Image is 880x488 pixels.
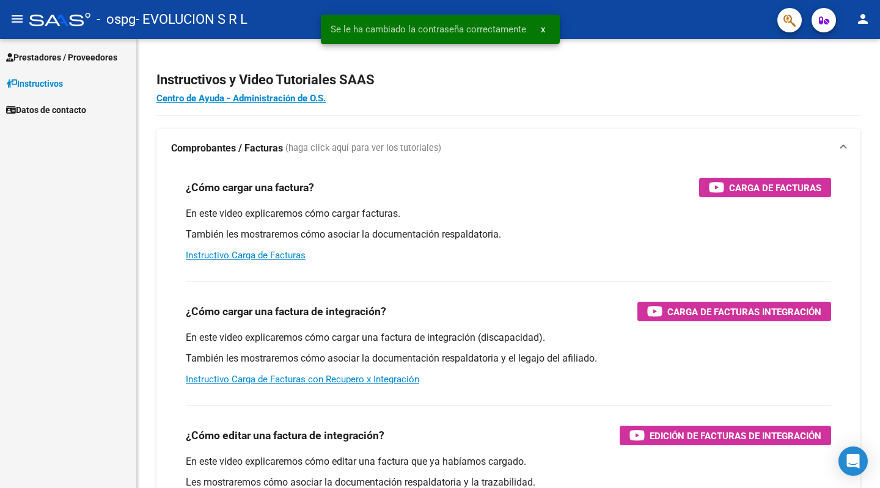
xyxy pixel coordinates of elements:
[97,6,136,33] span: - ospg
[10,12,24,26] mat-icon: menu
[6,103,86,117] span: Datos de contacto
[531,18,555,40] button: x
[186,250,306,261] a: Instructivo Carga de Facturas
[6,51,117,64] span: Prestadores / Proveedores
[285,142,441,155] span: (haga click aquí para ver los tutoriales)
[186,352,831,365] p: También les mostraremos cómo asociar la documentación respaldatoria y el legajo del afiliado.
[620,426,831,445] button: Edición de Facturas de integración
[186,228,831,241] p: También les mostraremos cómo asociar la documentación respaldatoria.
[699,178,831,197] button: Carga de Facturas
[186,207,831,220] p: En este video explicaremos cómo cargar facturas.
[729,180,821,195] span: Carga de Facturas
[171,142,283,155] strong: Comprobantes / Facturas
[186,374,419,385] a: Instructivo Carga de Facturas con Recupero x Integración
[6,77,63,90] span: Instructivos
[156,129,860,168] mat-expansion-panel-header: Comprobantes / Facturas (haga click aquí para ver los tutoriales)
[637,302,831,321] button: Carga de Facturas Integración
[136,6,248,33] span: - EVOLUCION S R L
[186,331,831,344] p: En este video explicaremos cómo cargar una factura de integración (discapacidad).
[667,304,821,319] span: Carga de Facturas Integración
[156,68,860,92] h2: Instructivos y Video Tutoriales SAAS
[186,303,386,320] h3: ¿Cómo cargar una factura de integración?
[331,23,526,35] span: Se le ha cambiado la contraseña correctamente
[186,179,314,196] h3: ¿Cómo cargar una factura?
[186,427,384,444] h3: ¿Cómo editar una factura de integración?
[856,12,870,26] mat-icon: person
[650,428,821,443] span: Edición de Facturas de integración
[186,455,831,468] p: En este video explicaremos cómo editar una factura que ya habíamos cargado.
[156,93,326,104] a: Centro de Ayuda - Administración de O.S.
[541,24,545,35] span: x
[838,446,868,476] div: Open Intercom Messenger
